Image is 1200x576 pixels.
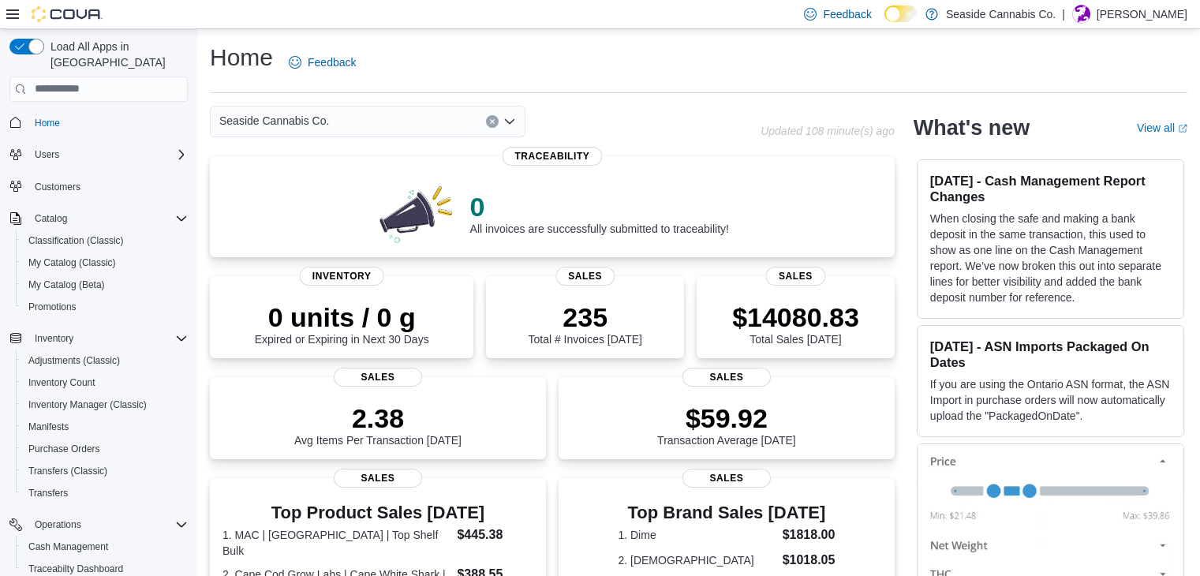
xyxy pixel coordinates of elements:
[44,39,188,70] span: Load All Apps in [GEOGRAPHIC_DATA]
[823,6,871,22] span: Feedback
[682,368,771,387] span: Sales
[884,22,885,23] span: Dark Mode
[22,275,111,294] a: My Catalog (Beta)
[28,563,123,575] span: Traceabilty Dashboard
[761,125,895,137] p: Updated 108 minute(s) ago
[28,209,188,228] span: Catalog
[930,376,1171,424] p: If you are using the Ontario ASN format, the ASN Import in purchase orders will now automatically...
[22,373,102,392] a: Inventory Count
[219,111,329,130] span: Seaside Cannabis Co.
[22,297,83,316] a: Promotions
[294,402,462,434] p: 2.38
[255,301,429,346] div: Expired or Expiring in Next 30 Days
[28,443,100,455] span: Purchase Orders
[22,417,188,436] span: Manifests
[457,526,533,544] dd: $445.38
[732,301,859,346] div: Total Sales [DATE]
[657,402,796,447] div: Transaction Average [DATE]
[3,514,194,536] button: Operations
[22,484,74,503] a: Transfers
[28,515,188,534] span: Operations
[16,536,194,558] button: Cash Management
[766,267,825,286] span: Sales
[28,145,188,164] span: Users
[334,469,422,488] span: Sales
[28,177,188,196] span: Customers
[28,515,88,534] button: Operations
[210,42,273,73] h1: Home
[22,395,188,414] span: Inventory Manager (Classic)
[783,551,836,570] dd: $1018.05
[16,416,194,438] button: Manifests
[3,144,194,166] button: Users
[22,231,130,250] a: Classification (Classic)
[1062,5,1065,24] p: |
[555,267,615,286] span: Sales
[16,372,194,394] button: Inventory Count
[16,438,194,460] button: Purchase Orders
[28,540,108,553] span: Cash Management
[28,354,120,367] span: Adjustments (Classic)
[502,147,602,166] span: Traceability
[28,145,65,164] button: Users
[222,503,533,522] h3: Top Product Sales [DATE]
[22,297,188,316] span: Promotions
[16,394,194,416] button: Inventory Manager (Classic)
[28,329,80,348] button: Inventory
[376,181,458,245] img: 0
[255,301,429,333] p: 0 units / 0 g
[914,115,1030,140] h2: What's new
[22,351,188,370] span: Adjustments (Classic)
[783,526,836,544] dd: $1818.00
[35,117,60,129] span: Home
[528,301,641,346] div: Total # Invoices [DATE]
[22,373,188,392] span: Inventory Count
[22,417,75,436] a: Manifests
[930,173,1171,204] h3: [DATE] - Cash Management Report Changes
[22,462,114,481] a: Transfers (Classic)
[28,329,188,348] span: Inventory
[294,402,462,447] div: Avg Items Per Transaction [DATE]
[16,460,194,482] button: Transfers (Classic)
[930,211,1171,305] p: When closing the safe and making a bank deposit in the same transaction, this used to show as one...
[884,6,918,22] input: Dark Mode
[16,252,194,274] button: My Catalog (Classic)
[528,301,641,333] p: 235
[657,402,796,434] p: $59.92
[16,230,194,252] button: Classification (Classic)
[28,114,66,133] a: Home
[35,332,73,345] span: Inventory
[35,148,59,161] span: Users
[22,395,153,414] a: Inventory Manager (Classic)
[946,5,1056,24] p: Seaside Cannabis Co.
[22,462,188,481] span: Transfers (Classic)
[22,351,126,370] a: Adjustments (Classic)
[3,208,194,230] button: Catalog
[308,54,356,70] span: Feedback
[35,212,67,225] span: Catalog
[16,296,194,318] button: Promotions
[28,209,73,228] button: Catalog
[35,518,81,531] span: Operations
[1071,5,1090,24] div: Abby Sanders
[1097,5,1187,24] p: [PERSON_NAME]
[28,487,68,499] span: Transfers
[334,368,422,387] span: Sales
[22,275,188,294] span: My Catalog (Beta)
[22,537,114,556] a: Cash Management
[470,191,729,223] p: 0
[35,181,80,193] span: Customers
[1137,122,1187,134] a: View allExternal link
[22,439,107,458] a: Purchase Orders
[28,178,87,196] a: Customers
[22,537,188,556] span: Cash Management
[486,115,499,128] button: Clear input
[930,338,1171,370] h3: [DATE] - ASN Imports Packaged On Dates
[300,267,384,286] span: Inventory
[682,469,771,488] span: Sales
[618,552,776,568] dt: 2. [DEMOGRAPHIC_DATA]
[22,439,188,458] span: Purchase Orders
[28,301,77,313] span: Promotions
[22,484,188,503] span: Transfers
[503,115,516,128] button: Open list of options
